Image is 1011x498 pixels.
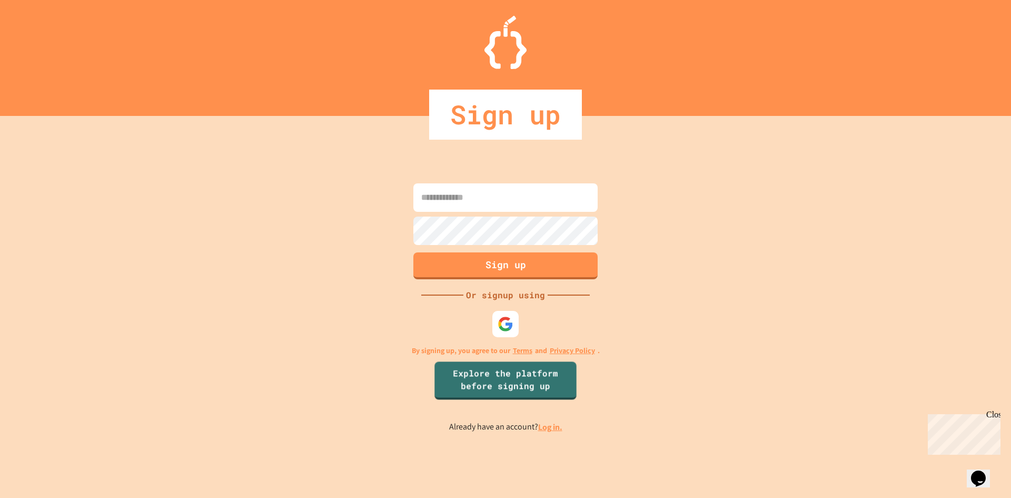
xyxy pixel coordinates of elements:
img: google-icon.svg [498,316,513,332]
iframe: chat widget [967,456,1000,487]
div: Or signup using [463,289,548,301]
a: Log in. [538,422,562,433]
iframe: chat widget [924,410,1000,455]
a: Terms [513,345,532,356]
a: Explore the platform before signing up [434,362,576,399]
div: Sign up [429,90,582,140]
div: Chat with us now!Close [4,4,73,67]
img: Logo.svg [484,16,527,69]
a: Privacy Policy [550,345,595,356]
p: Already have an account? [449,421,562,434]
p: By signing up, you agree to our and . [412,345,600,356]
button: Sign up [413,252,598,279]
